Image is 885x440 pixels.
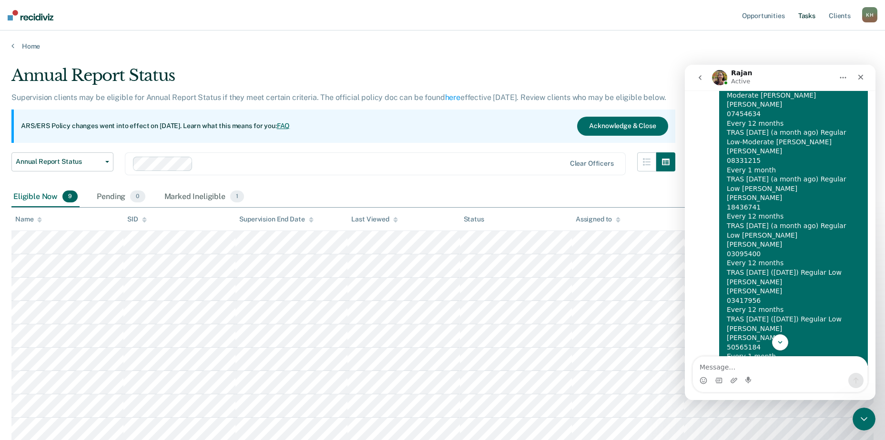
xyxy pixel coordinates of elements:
span: 1 [230,190,244,203]
span: 0 [130,190,145,203]
div: SID [127,215,147,223]
div: K H [862,7,877,22]
div: Last Viewed [351,215,397,223]
iframe: Intercom live chat [685,65,875,400]
p: ARS/ERS Policy changes went into effect on [DATE]. Learn what this means for you: [21,121,290,131]
div: Marked Ineligible1 [163,187,246,208]
button: Upload attachment [45,312,53,320]
button: Send a message… [163,308,179,323]
p: Supervision clients may be eligible for Annual Report Status if they meet certain criteria. The o... [11,93,666,102]
div: Status [464,215,484,223]
img: Recidiviz [8,10,53,20]
div: Annual Report Status [11,66,675,93]
div: Name [15,215,42,223]
button: Acknowledge & Close [577,117,668,136]
div: Eligible Now9 [11,187,80,208]
iframe: Intercom live chat [853,408,875,430]
span: 9 [62,190,78,203]
div: Assigned to [576,215,621,223]
div: Clear officers [570,160,614,168]
button: Emoji picker [15,312,22,320]
div: Pending0 [95,187,147,208]
button: Start recording [61,312,68,320]
button: Scroll to bottom [87,270,103,286]
div: Supervision End Date [239,215,313,223]
button: Gif picker [30,312,38,320]
button: Annual Report Status [11,152,113,171]
textarea: Message… [8,292,183,308]
button: KH [862,7,877,22]
span: Annual Report Status [16,158,102,166]
a: FAQ [277,122,290,130]
a: Home [11,42,874,50]
a: here [445,93,460,102]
